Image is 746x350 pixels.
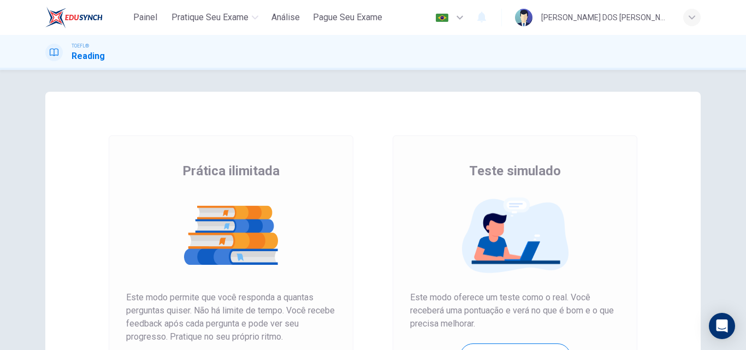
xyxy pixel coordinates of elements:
[72,42,89,50] span: TOEFL®
[128,8,163,27] button: Painel
[435,14,449,22] img: pt
[267,8,304,27] button: Análise
[171,11,248,24] span: Pratique seu exame
[45,7,103,28] img: EduSynch logo
[313,11,382,24] span: Pague Seu Exame
[126,291,336,343] span: Este modo permite que você responda a quantas perguntas quiser. Não há limite de tempo. Você rece...
[133,11,157,24] span: Painel
[72,50,105,63] h1: Reading
[167,8,263,27] button: Pratique seu exame
[515,9,532,26] img: Profile picture
[709,313,735,339] div: Open Intercom Messenger
[541,11,670,24] div: [PERSON_NAME] DOS [PERSON_NAME]
[469,162,561,180] span: Teste simulado
[410,291,620,330] span: Este modo oferece um teste como o real. Você receberá uma pontuação e verá no que é bom e o que p...
[182,162,280,180] span: Prática ilimitada
[309,8,387,27] button: Pague Seu Exame
[271,11,300,24] span: Análise
[45,7,128,28] a: EduSynch logo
